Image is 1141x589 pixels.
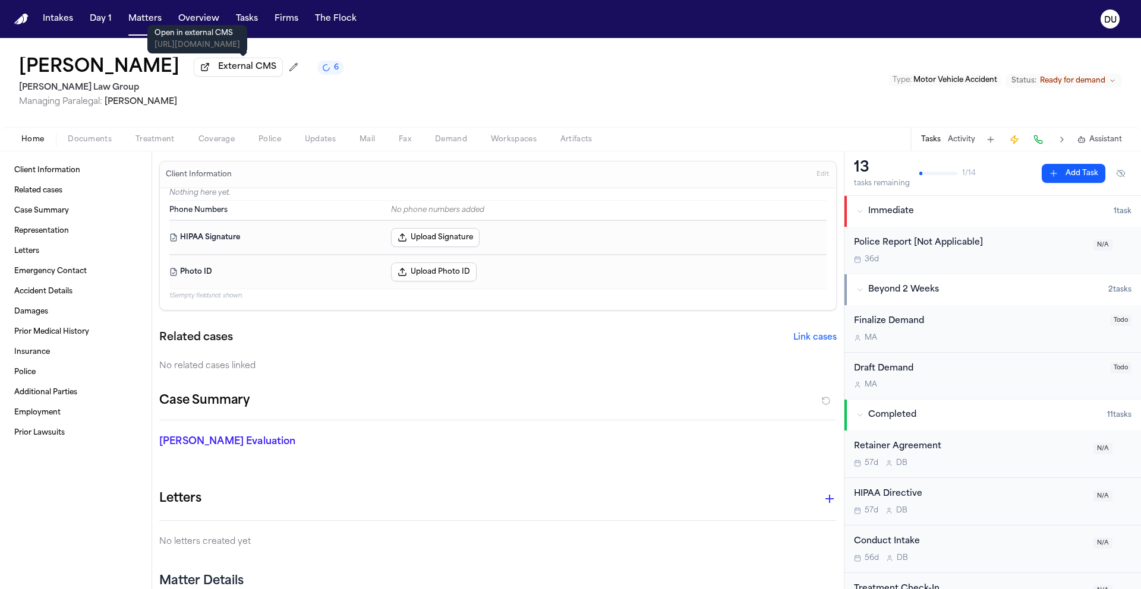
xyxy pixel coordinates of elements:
[174,8,224,30] button: Overview
[218,61,276,73] span: External CMS
[896,458,907,468] span: D B
[10,221,142,240] a: Representation
[962,169,976,178] span: 1 / 14
[1006,74,1122,88] button: Change status from Ready for demand
[1040,76,1105,85] span: Ready for demand
[868,205,914,217] span: Immediate
[19,57,179,78] h1: [PERSON_NAME]
[913,77,997,84] span: Motor Vehicle Accident
[1093,443,1112,454] span: N/A
[1108,285,1131,294] span: 2 task s
[844,227,1141,274] div: Open task: Police Report [Not Applicable]
[360,135,375,144] span: Mail
[14,14,29,25] img: Finch Logo
[865,553,879,563] span: 56d
[10,262,142,281] a: Emergency Contact
[982,131,999,148] button: Add Task
[135,135,175,144] span: Treatment
[38,8,78,30] button: Intakes
[10,161,142,180] a: Client Information
[889,74,1001,86] button: Edit Type: Motor Vehicle Accident
[854,487,1086,501] div: HIPAA Directive
[1093,239,1112,251] span: N/A
[19,81,343,95] h2: [PERSON_NAME] Law Group
[159,330,233,346] h2: Related cases
[391,205,827,215] div: No phone numbers added
[155,40,240,50] p: [URL][DOMAIN_NAME]
[198,135,235,144] span: Coverage
[865,333,877,343] span: M A
[868,284,939,296] span: Beyond 2 Weeks
[270,8,303,30] a: Firms
[1006,131,1023,148] button: Create Immediate Task
[155,28,240,38] p: Open in external CMS
[10,383,142,402] a: Additional Parties
[868,409,916,421] span: Completed
[159,535,837,549] p: No letters created yet
[813,165,833,184] button: Edit
[10,181,142,200] a: Related cases
[1042,164,1105,183] button: Add Task
[865,380,877,389] span: M A
[194,58,283,77] button: External CMS
[10,201,142,220] a: Case Summary
[865,458,878,468] span: 57d
[844,196,1141,227] button: Immediate1task
[10,423,142,442] a: Prior Lawsuits
[305,135,336,144] span: Updates
[10,343,142,362] a: Insurance
[491,135,537,144] span: Workspaces
[391,262,477,281] button: Upload Photo ID
[21,135,44,144] span: Home
[19,57,179,78] button: Edit matter name
[793,332,837,344] button: Link cases
[399,135,411,144] span: Fax
[19,97,102,106] span: Managing Paralegal:
[231,8,263,30] button: Tasks
[1030,131,1047,148] button: Make a Call
[85,8,116,30] button: Day 1
[391,228,480,247] button: Upload Signature
[317,61,343,75] button: 6 active tasks
[10,322,142,341] a: Prior Medical History
[844,525,1141,573] div: Open task: Conduct Intake
[310,8,361,30] button: The Flock
[259,135,281,144] span: Police
[1093,537,1112,549] span: N/A
[169,262,384,281] dt: Photo ID
[865,255,879,264] span: 36d
[1107,410,1131,420] span: 11 task s
[10,403,142,422] a: Employment
[1110,315,1131,326] span: Todo
[1110,164,1131,183] button: Hide completed tasks (⌘⇧H)
[844,430,1141,478] div: Open task: Retainer Agreement
[844,305,1141,353] div: Open task: Finalize Demand
[10,242,142,261] a: Letters
[124,8,166,30] a: Matters
[896,506,907,515] span: D B
[10,282,142,301] a: Accident Details
[854,236,1086,250] div: Police Report [Not Applicable]
[159,391,250,410] h2: Case Summary
[844,353,1141,400] div: Open task: Draft Demand
[560,135,592,144] span: Artifacts
[105,97,177,106] span: [PERSON_NAME]
[435,135,467,144] span: Demand
[854,315,1103,328] div: Finalize Demand
[854,159,910,178] div: 13
[169,292,827,300] p: 15 empty fields not shown.
[854,362,1103,376] div: Draft Demand
[10,363,142,382] a: Police
[844,400,1141,430] button: Completed11tasks
[334,63,339,72] span: 6
[1089,135,1122,144] span: Assistant
[68,135,112,144] span: Documents
[14,14,29,25] a: Home
[854,440,1086,454] div: Retainer Agreement
[1077,135,1122,144] button: Assistant
[844,274,1141,305] button: Beyond 2 Weeks2tasks
[169,205,228,215] span: Phone Numbers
